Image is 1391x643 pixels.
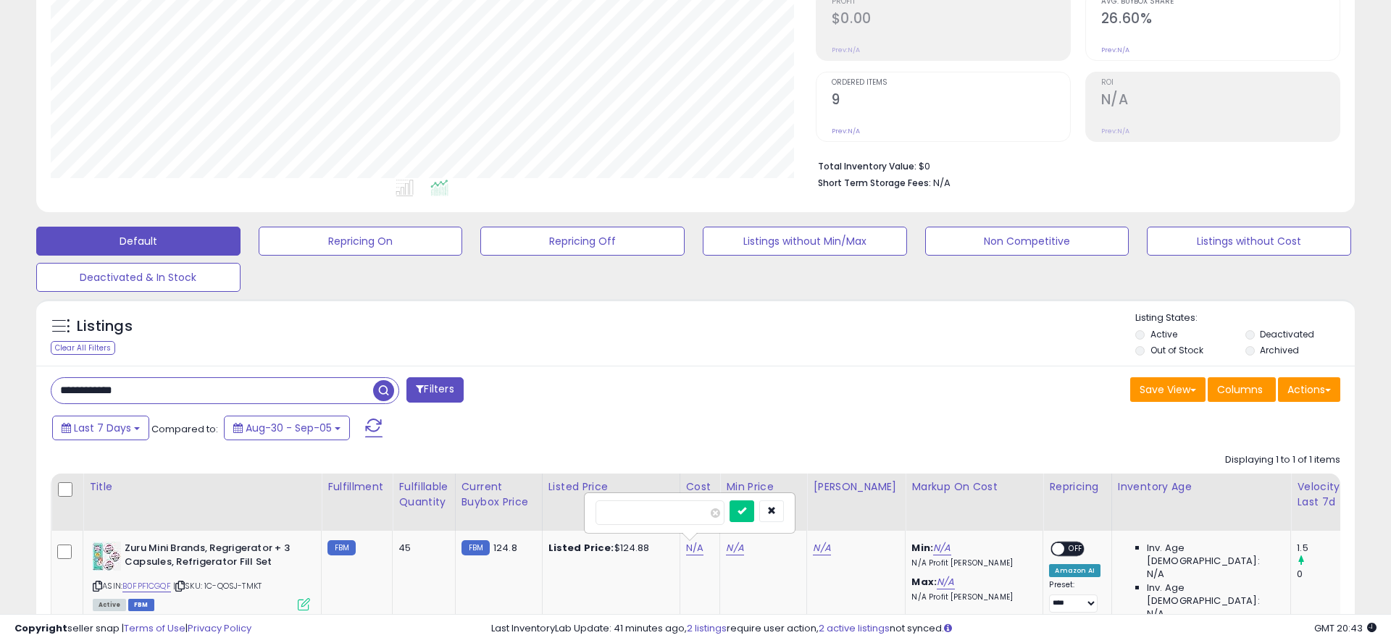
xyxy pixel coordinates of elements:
small: FBM [327,540,356,555]
button: Aug-30 - Sep-05 [224,416,350,440]
b: Short Term Storage Fees: [818,177,931,189]
button: Non Competitive [925,227,1129,256]
div: Amazon AI [1049,564,1100,577]
small: Prev: N/A [1101,46,1129,54]
div: Preset: [1049,580,1100,613]
span: N/A [933,176,951,190]
b: Min: [911,541,933,555]
small: Prev: N/A [832,127,860,135]
a: N/A [937,575,954,589]
div: 1.5 [1297,542,1356,555]
h2: $0.00 [832,10,1070,30]
div: Clear All Filters [51,341,115,355]
small: FBM [461,540,490,555]
b: Max: [911,575,937,589]
span: Compared to: [151,422,218,436]
span: Ordered Items [832,79,1070,87]
div: Cost [686,479,714,495]
p: N/A Profit [PERSON_NAME] [911,592,1032,602]
button: Actions [1278,377,1340,402]
label: Archived [1260,344,1299,356]
label: Deactivated [1260,328,1314,340]
span: N/A [1147,608,1164,621]
a: Terms of Use [124,621,185,635]
a: N/A [933,541,951,555]
button: Deactivated & In Stock [36,263,241,292]
label: Active [1150,328,1177,340]
a: B0FPF1CGQF [122,580,171,592]
a: Privacy Policy [188,621,251,635]
div: Markup on Cost [911,479,1037,495]
li: $0 [818,156,1329,174]
span: Inv. Age [DEMOGRAPHIC_DATA]: [1147,542,1279,568]
div: Title [89,479,315,495]
p: N/A Profit [PERSON_NAME] [911,558,1032,568]
small: Prev: N/A [1101,127,1129,135]
div: seller snap | | [14,622,251,636]
button: Default [36,227,241,256]
div: Fulfillment [327,479,386,495]
div: ASIN: [93,542,310,609]
button: Filters [406,377,463,403]
h2: 26.60% [1101,10,1340,30]
span: FBM [128,599,154,611]
button: Last 7 Days [52,416,149,440]
div: Current Buybox Price [461,479,536,510]
span: 2025-09-13 20:43 GMT [1314,621,1377,635]
img: 51tt0Ar33fL._SL40_.jpg [93,542,121,571]
div: [PERSON_NAME] [813,479,899,495]
span: Columns [1217,382,1263,397]
div: 45 [398,542,443,555]
th: The percentage added to the cost of goods (COGS) that forms the calculator for Min & Max prices. [906,474,1043,531]
div: Velocity Last 7d [1297,479,1350,510]
div: Last InventoryLab Update: 41 minutes ago, require user action, not synced. [491,622,1377,636]
span: Aug-30 - Sep-05 [246,421,332,435]
strong: Copyright [14,621,67,635]
div: $124.88 [548,542,669,555]
div: 0 [1297,568,1356,581]
div: Listed Price [548,479,674,495]
span: N/A [1147,568,1164,581]
b: Zuru Mini Brands, Regrigerator + 3 Capsules, Refrigerator Fill Set [125,542,301,572]
button: Listings without Min/Max [703,227,907,256]
h2: N/A [1101,91,1340,111]
a: N/A [686,541,703,555]
span: | SKU: 1C-QOSJ-TMKT [173,580,262,592]
button: Repricing Off [480,227,685,256]
span: All listings currently available for purchase on Amazon [93,599,126,611]
h2: 9 [832,91,1070,111]
a: 2 listings [687,621,727,635]
span: Last 7 Days [74,421,131,435]
button: Listings without Cost [1147,227,1351,256]
button: Columns [1208,377,1276,402]
a: 2 active listings [819,621,890,635]
span: 124.8 [493,541,517,555]
div: Displaying 1 to 1 of 1 items [1225,453,1340,467]
p: Listing States: [1135,311,1354,325]
div: Repricing [1049,479,1105,495]
div: Inventory Age [1118,479,1285,495]
h5: Listings [77,316,133,337]
b: Total Inventory Value: [818,160,916,172]
label: Out of Stock [1150,344,1203,356]
div: Fulfillable Quantity [398,479,448,510]
button: Save View [1130,377,1206,402]
span: ROI [1101,79,1340,87]
div: Min Price [726,479,801,495]
span: OFF [1065,543,1088,555]
button: Repricing On [259,227,463,256]
a: N/A [813,541,830,555]
b: Listed Price: [548,541,614,555]
a: N/A [726,541,743,555]
span: Inv. Age [DEMOGRAPHIC_DATA]: [1147,581,1279,608]
small: Prev: N/A [832,46,860,54]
